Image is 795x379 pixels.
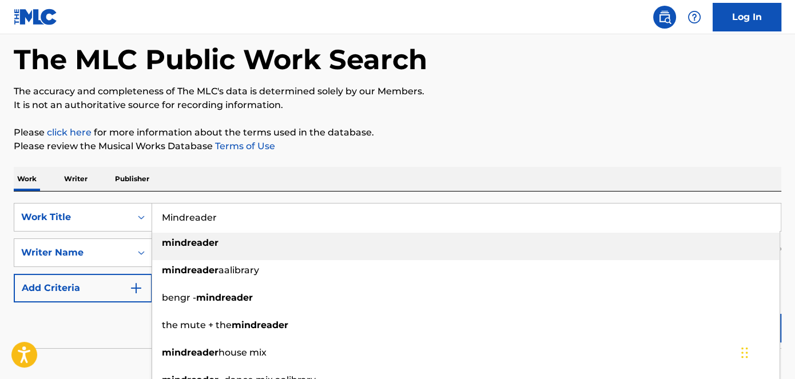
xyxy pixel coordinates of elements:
div: Work Title [21,210,124,224]
div: Writer Name [21,246,124,260]
img: MLC Logo [14,9,58,25]
img: search [658,10,671,24]
img: 9d2ae6d4665cec9f34b9.svg [129,281,143,295]
a: Public Search [653,6,676,29]
p: Writer [61,167,91,191]
span: house mix [218,347,267,358]
span: the mute + the [162,320,232,330]
span: aalibrary [218,265,259,276]
p: Work [14,167,40,191]
a: Log In [713,3,781,31]
button: Add Criteria [14,274,152,302]
form: Search Form [14,203,781,348]
img: help [687,10,701,24]
div: Drag [741,336,748,370]
strong: mindreader [162,347,218,358]
span: bengr - [162,292,196,303]
strong: mindreader [162,265,218,276]
a: Terms of Use [213,141,275,151]
a: click here [47,127,92,138]
div: Help [683,6,706,29]
strong: mindreader [232,320,288,330]
p: Publisher [112,167,153,191]
strong: mindreader [162,237,218,248]
iframe: Chat Widget [738,324,795,379]
strong: mindreader [196,292,253,303]
p: The accuracy and completeness of The MLC's data is determined solely by our Members. [14,85,781,98]
h1: The MLC Public Work Search [14,42,427,77]
p: Please review the Musical Works Database [14,139,781,153]
p: Please for more information about the terms used in the database. [14,126,781,139]
p: It is not an authoritative source for recording information. [14,98,781,112]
